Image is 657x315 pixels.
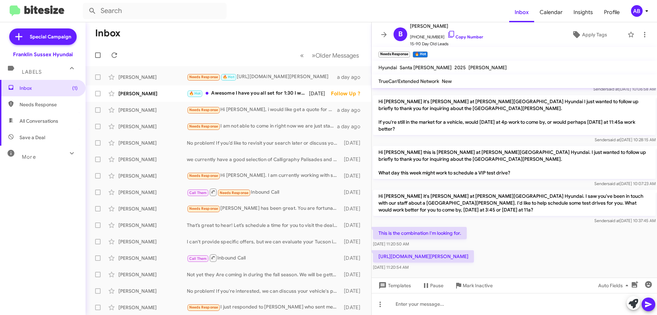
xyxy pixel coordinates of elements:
[118,222,187,229] div: [PERSON_NAME]
[83,3,227,19] input: Search
[340,255,366,262] div: [DATE]
[118,156,187,163] div: [PERSON_NAME]
[373,146,656,179] p: Hi [PERSON_NAME] this is [PERSON_NAME] at [PERSON_NAME][GEOGRAPHIC_DATA] Hyundai. I just wanted t...
[22,69,42,75] span: Labels
[568,2,598,22] a: Insights
[608,181,620,186] span: said at
[187,172,340,180] div: Hi [PERSON_NAME]. I am currently working with someone. Thanks
[187,205,340,213] div: [PERSON_NAME] has been great. You are fortunate to have her.
[118,205,187,212] div: [PERSON_NAME]
[454,64,466,71] span: 2025
[337,107,366,113] div: a day ago
[72,85,78,92] span: (1)
[189,124,218,129] span: Needs Response
[20,118,58,124] span: All Conversations
[187,303,340,311] div: I just responded to [PERSON_NAME] who sent me an email.
[296,48,363,62] nav: Page navigation example
[410,30,483,40] span: [PHONE_NUMBER]
[373,227,467,239] p: This is the combination I'm looking for.
[340,140,366,146] div: [DATE]
[398,29,403,40] span: B
[118,107,187,113] div: [PERSON_NAME]
[416,279,449,292] button: Pause
[118,304,187,311] div: [PERSON_NAME]
[373,95,656,135] p: Hi [PERSON_NAME] it's [PERSON_NAME] at [PERSON_NAME][GEOGRAPHIC_DATA] Hyundai I just wanted to fo...
[340,156,366,163] div: [DATE]
[378,64,397,71] span: Hyundai
[187,222,340,229] div: That’s great to hear! Let’s schedule a time for you to visit the dealership and we can discuss yo...
[373,241,409,246] span: [DATE] 11:20:50 AM
[189,305,218,310] span: Needs Response
[607,86,619,92] span: said at
[410,40,483,47] span: 15-90 Day Old Leads
[189,256,207,261] span: Call Them
[187,271,340,278] div: Not yet they Are coming in during the fall season. We will be getting 1 calligraphy 1 sel premium...
[118,90,187,97] div: [PERSON_NAME]
[315,52,359,59] span: Older Messages
[608,137,620,142] span: said at
[309,90,331,97] div: [DATE]
[430,279,443,292] span: Pause
[509,2,534,22] a: Inbox
[340,205,366,212] div: [DATE]
[30,33,71,40] span: Special Campaign
[534,2,568,22] a: Calendar
[187,106,337,114] div: Hi [PERSON_NAME], i would like get a quote for 2025 Tucson sel convenient awd
[593,86,656,92] span: Sender [DATE] 10:06:58 AM
[189,75,218,79] span: Needs Response
[187,156,340,163] div: we currently have a good selection of Calligraphy Palisades and some amazing deals on the 2025 ni...
[189,206,218,211] span: Needs Response
[593,279,636,292] button: Auto Fields
[118,172,187,179] div: [PERSON_NAME]
[331,90,366,97] div: Follow Up ?
[340,304,366,311] div: [DATE]
[296,48,308,62] button: Previous
[373,190,656,216] p: Hi [PERSON_NAME] it's [PERSON_NAME] at [PERSON_NAME][GEOGRAPHIC_DATA] Hyundai. I saw you've been ...
[189,173,218,178] span: Needs Response
[300,51,304,60] span: «
[20,85,78,92] span: Inbox
[118,288,187,294] div: [PERSON_NAME]
[594,218,656,223] span: Sender [DATE] 10:37:45 AM
[340,288,366,294] div: [DATE]
[189,191,207,195] span: Call Them
[594,181,656,186] span: Sender [DATE] 10:07:23 AM
[400,64,452,71] span: Santa [PERSON_NAME]
[378,78,439,84] span: TrueCar/Extended Network
[582,28,607,41] span: Apply Tags
[340,222,366,229] div: [DATE]
[118,271,187,278] div: [PERSON_NAME]
[118,189,187,196] div: [PERSON_NAME]
[468,64,507,71] span: [PERSON_NAME]
[447,34,483,39] a: Copy Number
[187,188,340,196] div: Inbound Call
[463,279,493,292] span: Mark Inactive
[118,74,187,81] div: [PERSON_NAME]
[554,28,624,41] button: Apply Tags
[187,89,309,97] div: Awesome I have you all set for 1:30 I will see you then . Just ask for me when you get here
[340,271,366,278] div: [DATE]
[608,218,620,223] span: said at
[187,73,337,81] div: [URL][DOMAIN_NAME][PERSON_NAME]
[442,78,452,84] span: New
[189,91,201,96] span: 🔥 Hot
[118,123,187,130] div: [PERSON_NAME]
[20,134,45,141] span: Save a Deal
[9,28,77,45] a: Special Campaign
[118,238,187,245] div: [PERSON_NAME]
[373,250,474,263] p: [URL][DOMAIN_NAME][PERSON_NAME]
[625,5,649,17] button: AB
[340,172,366,179] div: [DATE]
[372,279,416,292] button: Templates
[337,123,366,130] div: a day ago
[340,189,366,196] div: [DATE]
[187,140,340,146] div: No problem! If you’d like to revisit your search later or discuss your vehicle's value, feel free...
[598,2,625,22] a: Profile
[378,51,410,58] small: Needs Response
[223,75,234,79] span: 🔥 Hot
[449,279,498,292] button: Mark Inactive
[312,51,315,60] span: »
